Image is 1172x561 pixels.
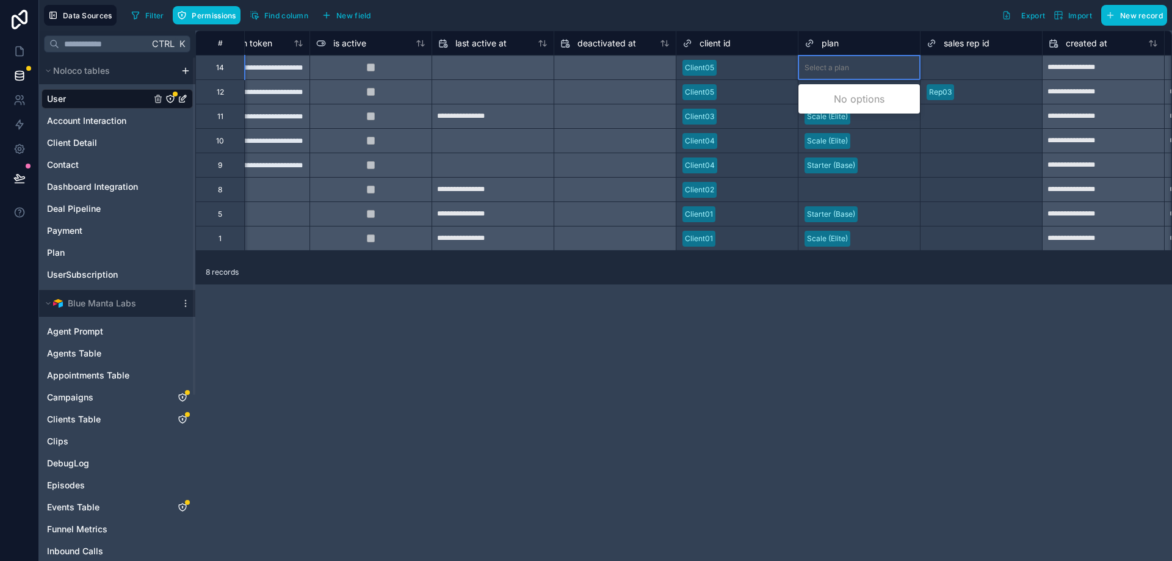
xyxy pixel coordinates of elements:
span: Agent Prompt [47,325,103,338]
span: Clients Table [47,413,101,425]
span: Ctrl [151,36,176,51]
div: Client04 [685,160,715,171]
div: Scale (Elite) [807,136,848,147]
div: 11 [217,112,223,121]
div: 8 [218,185,222,195]
div: Agents Table [42,344,193,363]
button: Permissions [173,6,240,24]
a: Inbound Calls [47,545,163,557]
div: Appointments Table [42,366,193,385]
span: Dashboard Integration [47,181,138,193]
button: New record [1101,5,1167,26]
button: Data Sources [44,5,117,26]
span: UserSubscription [47,269,118,281]
a: Appointments Table [47,369,163,382]
div: Account Interaction [42,111,193,131]
div: Campaigns [42,388,193,407]
button: Airtable LogoBlue Manta Labs [42,295,176,312]
div: Clients Table [42,410,193,429]
div: Events Table [42,498,193,517]
div: Contact [42,155,193,175]
span: 8 records [206,267,239,277]
div: Client03 [685,111,714,122]
span: Payment [47,225,82,237]
a: Contact [47,159,151,171]
div: Starter (Base) [807,209,855,220]
div: Client02 [685,184,714,195]
span: Find column [264,11,308,20]
span: Blue Manta Labs [68,297,136,309]
a: Clips [47,435,163,447]
span: client id [700,37,731,49]
span: New field [336,11,371,20]
a: Account Interaction [47,115,151,127]
div: Episodes [42,476,193,495]
button: Filter [126,6,168,24]
div: Client Detail [42,133,193,153]
a: New record [1096,5,1167,26]
span: plan [822,37,839,49]
div: 14 [216,63,224,73]
span: Deal Pipeline [47,203,101,215]
div: Client04 [685,136,715,147]
a: DebugLog [47,457,163,469]
img: Airtable Logo [53,299,63,308]
a: Episodes [47,479,163,491]
div: Dashboard Integration [42,177,193,197]
a: Plan [47,247,151,259]
div: Plan [42,243,193,262]
div: Starter (Base) [807,160,855,171]
div: Agent Prompt [42,322,193,341]
div: User [42,89,193,109]
div: Client05 [685,62,714,73]
span: Data Sources [63,11,112,20]
span: Account Interaction [47,115,126,127]
div: Client01 [685,233,713,244]
div: Scale (Elite) [807,111,848,122]
a: Payment [47,225,151,237]
div: No options [798,87,920,111]
span: deactivated at [577,37,636,49]
div: Scale (Elite) [807,233,848,244]
a: Funnel Metrics [47,523,163,535]
span: last active at [455,37,507,49]
span: Noloco tables [53,65,110,77]
button: New field [317,6,375,24]
span: Client Detail [47,137,97,149]
span: Permissions [192,11,236,20]
div: 1 [219,234,222,244]
span: Episodes [47,479,85,491]
div: DebugLog [42,454,193,473]
span: is active [333,37,366,49]
div: # [205,38,235,48]
div: Client01 [685,209,713,220]
button: Import [1049,5,1096,26]
div: Select a plan [805,63,849,73]
a: UserSubscription [47,269,151,281]
a: Clients Table [47,413,163,425]
span: Import [1068,11,1092,20]
span: DebugLog [47,457,89,469]
span: K [178,40,186,48]
button: Export [997,5,1049,26]
span: Contact [47,159,79,171]
span: Filter [145,11,164,20]
span: Clips [47,435,68,447]
span: Funnel Metrics [47,523,107,535]
div: Deal Pipeline [42,199,193,219]
div: Clips [42,432,193,451]
span: Agents Table [47,347,101,360]
span: Events Table [47,501,99,513]
div: 5 [218,209,222,219]
div: Inbound Calls [42,541,193,561]
a: Dashboard Integration [47,181,151,193]
span: User [47,93,66,105]
span: Inbound Calls [47,545,103,557]
div: Payment [42,221,193,241]
a: User [47,93,151,105]
span: New record [1120,11,1163,20]
button: Find column [245,6,313,24]
a: Agents Table [47,347,163,360]
a: Permissions [173,6,245,24]
div: 12 [217,87,224,97]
